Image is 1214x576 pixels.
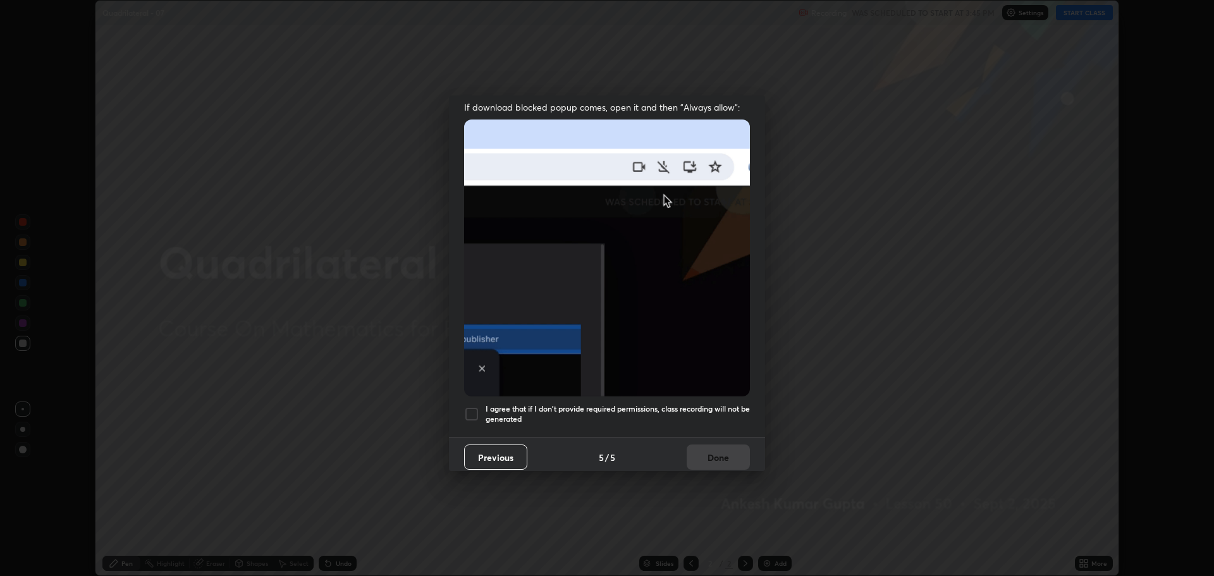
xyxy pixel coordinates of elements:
span: If download blocked popup comes, open it and then "Always allow": [464,101,750,113]
h4: 5 [599,451,604,464]
h4: / [605,451,609,464]
button: Previous [464,444,527,470]
img: downloads-permission-blocked.gif [464,119,750,396]
h4: 5 [610,451,615,464]
h5: I agree that if I don't provide required permissions, class recording will not be generated [486,404,750,424]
